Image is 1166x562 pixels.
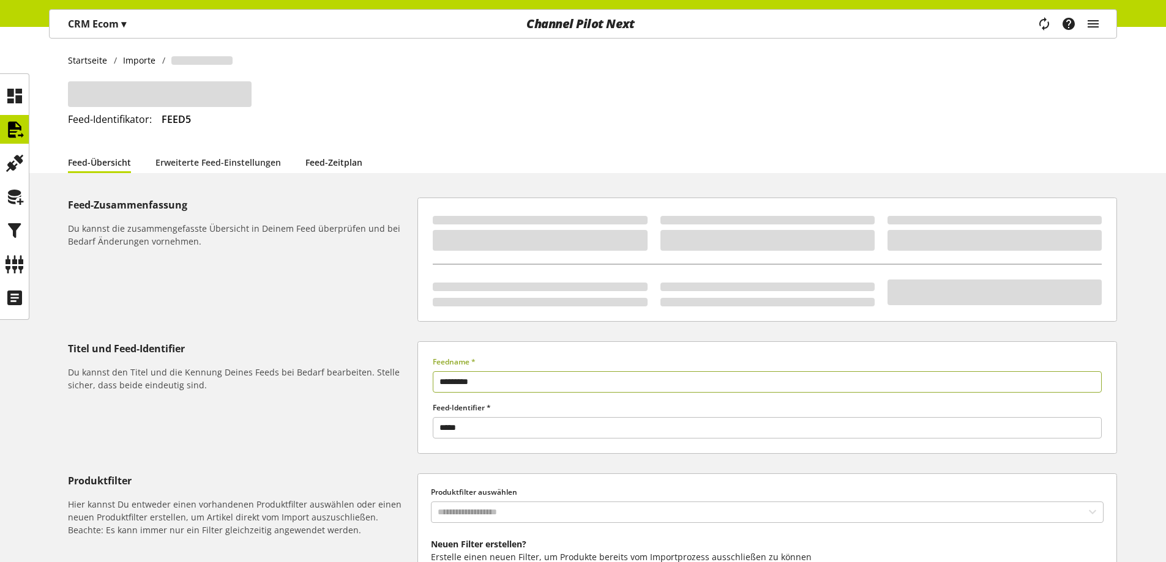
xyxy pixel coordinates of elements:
h5: Produktfilter [68,473,413,488]
a: Importe [117,54,162,67]
p: CRM Ecom [68,17,126,31]
a: Feed-Zeitplan [305,156,362,169]
h5: Feed-Zusammenfassung [68,198,413,212]
a: Feed-Übersicht [68,156,131,169]
a: Erweiterte Feed-Einstellungen [155,156,281,169]
h6: Hier kannst Du entweder einen vorhandenen Produktfilter auswählen oder einen neuen Produktfilter ... [68,498,413,536]
span: ▾ [121,17,126,31]
h5: Titel und Feed-Identifier [68,341,413,356]
span: Feed-Identifikator: [68,113,152,126]
h6: Du kannst die zusammengefasste Übersicht in Deinem Feed überprüfen und bei Bedarf Änderungen vorn... [68,222,413,248]
span: FEED5 [162,113,191,126]
span: Feed-Identifier * [433,402,491,413]
nav: main navigation [49,9,1117,39]
span: Feedname * [433,357,476,367]
h6: Du kannst den Titel und die Kennung Deines Feeds bei Bedarf bearbeiten. Stelle sicher, dass beide... [68,366,413,391]
label: Produktfilter auswählen [431,487,1104,498]
b: Neuen Filter erstellen? [431,538,526,550]
a: Startseite [68,54,114,67]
